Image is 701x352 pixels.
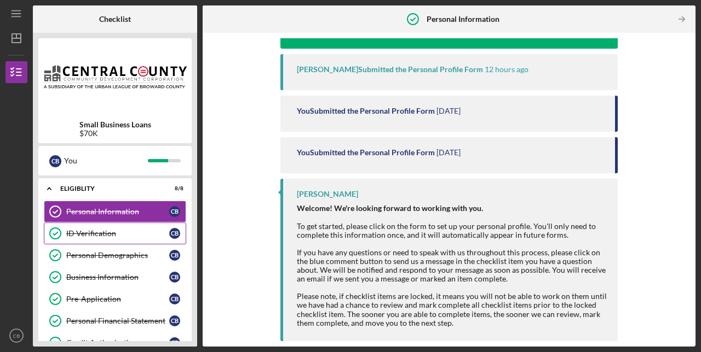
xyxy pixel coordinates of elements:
div: C B [169,250,180,261]
div: Personal Financial Statement [66,316,169,325]
div: C B [169,294,180,304]
a: Pre-ApplicationCB [44,288,186,310]
div: You Submitted the Personal Profile Form [297,107,435,115]
div: 8 / 8 [164,185,183,192]
div: Eligiblity [60,185,156,192]
a: Personal DemographicsCB [44,244,186,266]
div: Pre-Application [66,295,169,303]
button: CB [5,325,27,347]
div: C B [169,315,180,326]
img: Product logo [38,44,192,109]
div: You Submitted the Personal Profile Form [297,148,435,157]
time: 2025-08-12 13:32 [485,65,528,74]
b: Small Business Loans [79,120,151,129]
a: ID VerificationCB [44,222,186,244]
text: CB [13,333,20,339]
b: Personal Information [427,15,499,24]
time: 2025-07-29 16:17 [436,107,461,115]
b: Checklist [99,15,131,24]
div: $70K [79,129,151,138]
div: C B [49,155,61,167]
div: To get started, please click on the form to set up your personal profile. You'll only need to com... [297,204,607,327]
time: 2025-07-29 16:05 [436,148,461,157]
div: [PERSON_NAME] Submitted the Personal Profile Form [297,65,483,74]
div: Business Information [66,273,169,281]
div: C B [169,228,180,239]
div: C B [169,337,180,348]
div: C B [169,272,180,283]
div: C B [169,206,180,217]
div: Personal Information [66,207,169,216]
a: Personal InformationCB [44,201,186,222]
div: ID Verification [66,229,169,238]
div: Personal Demographics [66,251,169,260]
a: Personal Financial StatementCB [44,310,186,332]
strong: Welcome! We're looking forward to working with you. [297,203,483,213]
a: Business InformationCB [44,266,186,288]
div: [PERSON_NAME] [297,190,358,198]
div: Credit Authorization [66,338,169,347]
div: You [64,151,148,170]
